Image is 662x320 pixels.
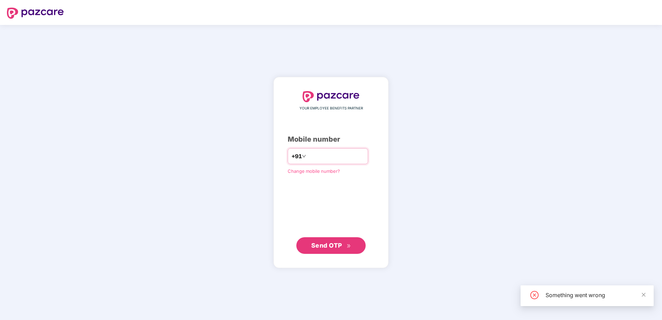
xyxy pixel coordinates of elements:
[288,134,374,145] div: Mobile number
[641,292,646,297] span: close
[296,237,366,254] button: Send OTPdouble-right
[288,168,340,174] a: Change mobile number?
[291,152,302,161] span: +91
[347,244,351,248] span: double-right
[530,291,539,299] span: close-circle
[7,8,64,19] img: logo
[299,106,363,111] span: YOUR EMPLOYEE BENEFITS PARTNER
[546,291,645,299] div: Something went wrong
[302,154,306,158] span: down
[311,242,342,249] span: Send OTP
[303,91,359,102] img: logo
